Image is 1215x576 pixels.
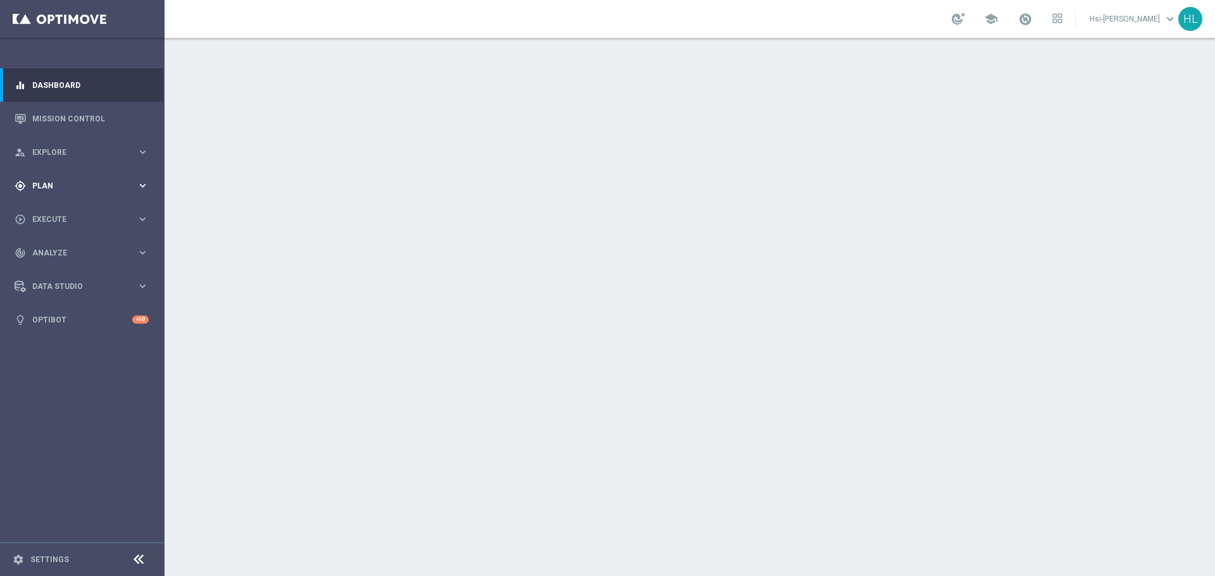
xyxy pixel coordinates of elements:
[15,180,137,192] div: Plan
[32,283,137,290] span: Data Studio
[15,214,137,225] div: Execute
[15,147,137,158] div: Explore
[14,80,149,90] button: equalizer Dashboard
[15,247,137,259] div: Analyze
[137,213,149,225] i: keyboard_arrow_right
[32,149,137,156] span: Explore
[30,556,69,563] a: Settings
[15,147,26,158] i: person_search
[14,248,149,258] button: track_changes Analyze keyboard_arrow_right
[15,303,149,336] div: Optibot
[15,80,26,91] i: equalizer
[137,247,149,259] i: keyboard_arrow_right
[15,214,26,225] i: play_circle_outline
[132,316,149,324] div: +10
[137,280,149,292] i: keyboard_arrow_right
[15,281,137,292] div: Data Studio
[984,12,998,26] span: school
[14,147,149,157] button: person_search Explore keyboard_arrow_right
[1178,7,1202,31] div: HL
[32,68,149,102] a: Dashboard
[14,214,149,224] button: play_circle_outline Execute keyboard_arrow_right
[13,554,24,565] i: settings
[15,314,26,326] i: lightbulb
[15,180,26,192] i: gps_fixed
[15,247,26,259] i: track_changes
[14,315,149,325] button: lightbulb Optibot +10
[32,216,137,223] span: Execute
[15,68,149,102] div: Dashboard
[32,182,137,190] span: Plan
[32,102,149,135] a: Mission Control
[1088,9,1178,28] a: Hsi-[PERSON_NAME]keyboard_arrow_down
[32,249,137,257] span: Analyze
[14,181,149,191] button: gps_fixed Plan keyboard_arrow_right
[15,102,149,135] div: Mission Control
[32,303,132,336] a: Optibot
[137,180,149,192] i: keyboard_arrow_right
[137,146,149,158] i: keyboard_arrow_right
[1163,12,1177,26] span: keyboard_arrow_down
[14,281,149,291] button: Data Studio keyboard_arrow_right
[14,114,149,124] button: Mission Control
